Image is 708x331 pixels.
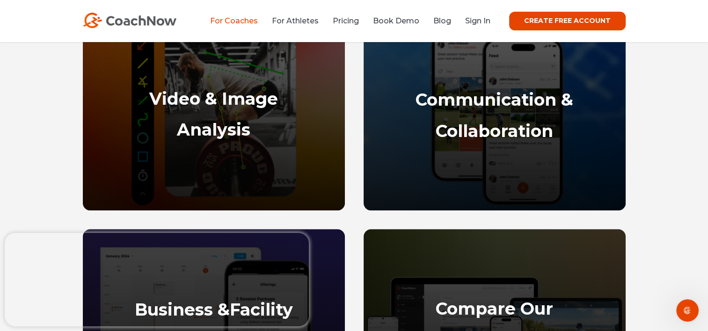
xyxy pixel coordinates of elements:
iframe: Intercom live chat [676,299,699,322]
a: Pricing [333,16,359,25]
a: For Coaches [210,16,258,25]
a: Communication & [416,89,573,110]
a: Collaboration [436,121,553,141]
a: For Athletes [272,16,319,25]
a: Analysis [177,119,250,140]
a: Book Demo [373,16,419,25]
a: Blog [433,16,451,25]
a: Compare Our [436,298,553,319]
a: Video & Image [149,88,278,109]
a: CREATE FREE ACCOUNT [509,12,626,30]
img: CoachNow Logo [83,13,176,28]
a: Sign In [465,16,490,25]
iframe: Popup CTA [5,233,309,326]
